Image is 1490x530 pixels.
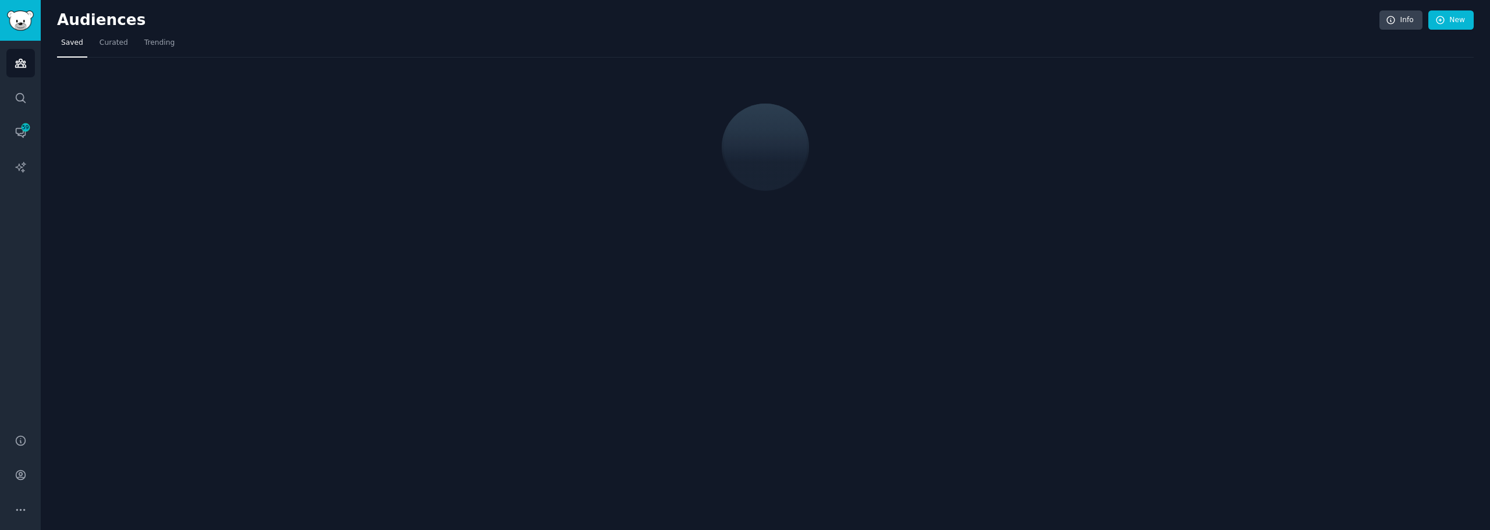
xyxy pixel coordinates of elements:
[1428,10,1474,30] a: New
[100,38,128,48] span: Curated
[144,38,175,48] span: Trending
[61,38,83,48] span: Saved
[140,34,179,58] a: Trending
[6,118,35,147] a: 59
[1379,10,1422,30] a: Info
[57,11,1379,30] h2: Audiences
[57,34,87,58] a: Saved
[20,123,31,131] span: 59
[7,10,34,31] img: GummySearch logo
[95,34,132,58] a: Curated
